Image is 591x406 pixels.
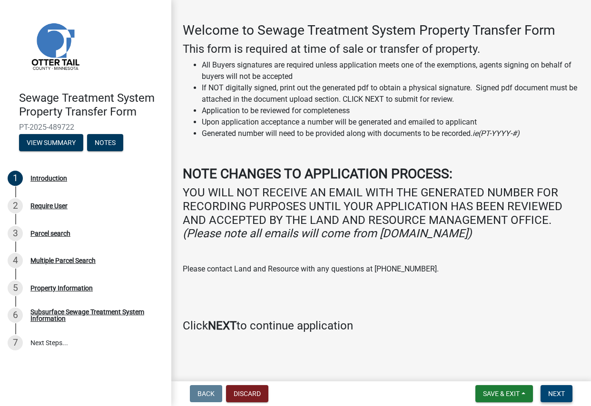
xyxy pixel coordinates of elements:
[8,171,23,186] div: 1
[8,308,23,323] div: 6
[208,319,236,332] strong: NEXT
[473,129,520,138] i: ie(PT-YYYY-#)
[183,263,580,275] p: Please contact Land and Resource with any questions at [PHONE_NUMBER].
[8,335,23,350] div: 7
[30,175,67,182] div: Introduction
[202,59,580,82] li: All Buyers signatures are required unless application meets one of the exemptions, agents signing...
[475,385,533,402] button: Save & Exit
[202,105,580,116] li: Application to be reviewed for completeness
[483,390,520,397] span: Save & Exit
[19,134,83,151] button: View Summary
[8,198,23,213] div: 2
[202,116,580,128] li: Upon application acceptance a number will be generated and emailed to applicant
[183,42,580,56] h4: This form is required at time of sale or transfer of property.
[30,309,156,322] div: Subsurface Sewage Treatment System Information
[19,139,83,147] wm-modal-confirm: Summary
[202,82,580,105] li: If NOT digitally signed, print out the generated pdf to obtain a physical signature. Signed pdf d...
[190,385,222,402] button: Back
[19,123,152,132] span: PT-2025-489722
[548,390,565,397] span: Next
[30,230,70,237] div: Parcel search
[226,385,268,402] button: Discard
[8,280,23,296] div: 5
[202,128,580,139] li: Generated number will need to be provided along with documents to be recorded.
[87,139,123,147] wm-modal-confirm: Notes
[183,22,580,39] h3: Welcome to Sewage Treatment System Property Transfer Form
[87,134,123,151] button: Notes
[30,285,93,291] div: Property Information
[8,226,23,241] div: 3
[183,319,580,333] h4: Click to continue application
[541,385,572,402] button: Next
[183,166,453,182] strong: NOTE CHANGES TO APPLICATION PROCESS:
[19,91,164,119] h4: Sewage Treatment System Property Transfer Form
[30,257,96,264] div: Multiple Parcel Search
[8,253,23,268] div: 4
[30,203,68,209] div: Require User
[183,227,472,240] i: (Please note all emails will come from [DOMAIN_NAME])
[19,10,90,81] img: Otter Tail County, Minnesota
[197,390,215,397] span: Back
[183,186,580,241] h4: YOU WILL NOT RECEIVE AN EMAIL WITH THE GENERATED NUMBER FOR RECORDING PURPOSES UNTIL YOUR APPLICA...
